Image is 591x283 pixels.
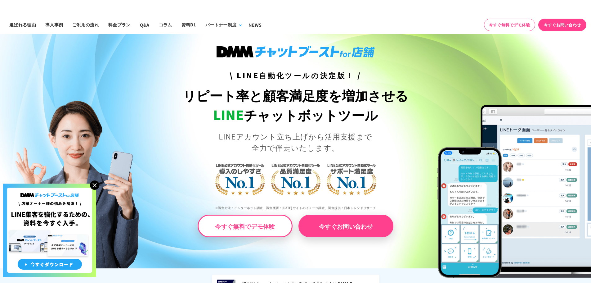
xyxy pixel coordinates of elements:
a: ご利用の流れ [68,15,104,34]
a: 今すぐ無料でデモ体験 [484,19,535,31]
h3: \ LINE自動化ツールの決定版！ / [148,70,443,81]
div: パートナー制度 [205,21,236,28]
img: LINE公式アカウント自動化ツール導入のしやすさNo.1｜LINE公式アカウント自動化ツール品質満足度No.1｜LINE公式アカウント自動化ツールサポート満足度No.1 [195,139,396,217]
p: ※調査方法：インターネット調査、調査概要：[DATE] サイトのイメージ調査、調査提供：日本トレンドリサーチ [148,201,443,215]
a: 料金プラン [104,15,135,34]
a: 今すぐお問い合わせ [298,215,393,237]
a: 今すぐ無料でデモ体験 [198,215,293,237]
a: コラム [154,15,177,34]
a: Q&A [135,15,154,34]
a: NEWS [244,15,266,34]
a: 今すぐお問い合わせ [538,19,586,31]
a: 店舗オーナー様の悩みを解決!LINE集客を狂化するための資料を今すぐ入手! [3,184,96,191]
a: 導入事例 [41,15,68,34]
span: LINE [213,105,244,124]
a: 資料DL [177,15,201,34]
h1: リピート率と顧客満足度を増加させる チャットボットツール [148,85,443,125]
a: 選ばれる理由 [5,15,41,34]
img: 店舗オーナー様の悩みを解決!LINE集客を狂化するための資料を今すぐ入手! [3,184,96,277]
p: LINEアカウント立ち上げから活用支援まで 全力で伴走いたします。 [148,131,443,153]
